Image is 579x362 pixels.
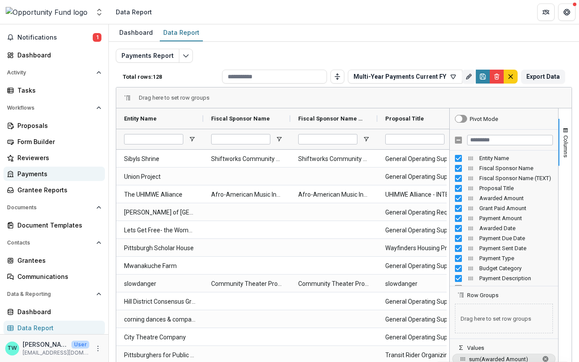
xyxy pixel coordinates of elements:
[450,243,558,253] div: Payment Sent Date Column
[17,307,98,316] div: Dashboard
[479,205,553,211] span: Grant Paid Amount
[23,349,89,357] p: [EMAIL_ADDRESS][DOMAIN_NAME]
[450,183,558,193] div: Proposal Title Column
[479,165,553,171] span: Fiscal Sponsor Name
[124,293,195,311] span: Hill District Consensus Group
[330,70,344,84] button: Toggle auto height
[450,213,558,223] div: Payment Amount Column
[450,203,558,213] div: Grant Paid Amount Column
[124,239,195,257] span: Pittsburgh Scholar House
[3,83,105,97] a: Tasks
[3,48,105,62] a: Dashboard
[479,225,553,231] span: Awarded Date
[7,291,93,297] span: Data & Reporting
[17,323,98,332] div: Data Report
[479,235,553,241] span: Payment Due Date
[17,137,98,146] div: Form Builder
[385,239,457,257] span: Wayfinders Housing Program
[521,70,565,84] button: Export Data
[3,151,105,165] a: Reviewers
[479,185,553,191] span: Proposal Title
[139,94,209,101] span: Drag here to set row groups
[562,135,569,158] span: Columns
[385,293,457,311] span: General Operating Support
[17,221,98,230] div: Document Templates
[124,134,183,144] input: Entity Name Filter Input
[93,33,101,42] span: 1
[385,115,424,122] span: Proposal Title
[450,173,558,183] div: Fiscal Sponsor Name (TEXT) Column
[17,256,98,265] div: Grantees
[385,186,457,204] span: UHIMWE Alliance - INTERweave
[71,341,89,349] p: User
[3,167,105,181] a: Payments
[385,134,444,144] input: Proposal Title Filter Input
[124,311,195,328] span: corning dances & company
[450,253,558,263] div: Payment Type Column
[3,321,105,335] a: Data Report
[3,269,105,284] a: Communications
[124,168,195,186] span: Union Project
[93,343,103,354] button: More
[479,275,553,282] span: Payment Description
[479,155,553,161] span: Entity Name
[385,311,457,328] span: General Operating Support
[7,70,93,76] span: Activity
[3,287,105,301] button: Open Data & Reporting
[385,257,457,275] span: General Operating Support Over 2 Years
[7,240,93,246] span: Contacts
[450,233,558,243] div: Payment Due Date Column
[124,204,195,221] span: [PERSON_NAME] of [GEOGRAPHIC_DATA][US_STATE]
[124,115,157,122] span: Entity Name
[23,340,68,349] p: [PERSON_NAME]
[385,275,457,293] span: slowdanger
[348,70,462,84] button: Multi-Year Payments Current FY
[17,121,98,130] div: Proposals
[211,115,270,122] span: Fiscal Sponsor Name
[462,70,476,84] button: Rename
[479,255,553,261] span: Payment Type
[3,118,105,133] a: Proposals
[124,221,195,239] span: Lets Get Free- the Women & Trans Prisoner Defense Committee
[467,292,498,298] span: Row Groups
[450,193,558,203] div: Awarded Amount Column
[479,245,553,251] span: Payment Sent Date
[537,3,555,21] button: Partners
[298,275,370,293] span: Community Theater Project Corporation/the [PERSON_NAME][GEOGRAPHIC_DATA]
[211,275,283,293] span: Community Theater Project Corporation/the [PERSON_NAME][GEOGRAPHIC_DATA]
[455,304,553,333] span: Drag here to set row groups
[470,116,498,122] div: Pivot Mode
[490,70,504,84] button: Delete
[479,265,553,271] span: Budget Category
[3,201,105,215] button: Open Documents
[385,204,457,221] span: General Operating Request Over Three Years
[124,257,195,275] span: Mwanakuche Farm
[139,94,209,101] div: Row Groups
[7,204,93,211] span: Documents
[450,153,558,163] div: Entity Name Column
[479,195,553,201] span: Awarded Amount
[276,136,283,143] button: Open Filter Menu
[3,218,105,232] a: Document Templates
[17,50,98,60] div: Dashboard
[450,298,558,339] div: Row Groups
[298,115,363,122] span: Fiscal Sponsor Name (TEXT)
[385,168,457,186] span: General Operating Support
[124,186,195,204] span: The UHIMWE Alliance
[7,105,93,111] span: Workflows
[116,7,152,17] div: Data Report
[476,70,490,84] button: Save
[558,3,576,21] button: Get Help
[450,163,558,173] div: Fiscal Sponsor Name Column
[17,86,98,95] div: Tasks
[160,26,203,39] div: Data Report
[450,223,558,233] div: Awarded Date Column
[3,30,105,44] button: Notifications1
[160,24,203,41] a: Data Report
[116,49,179,63] button: Payments Report
[17,34,93,41] span: Notifications
[3,134,105,149] a: Form Builder
[17,185,98,194] div: Grantee Reports
[211,150,283,168] span: Shiftworks Community + Public Arts (formerly Office for Public Art)
[123,74,219,80] p: Total rows: 128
